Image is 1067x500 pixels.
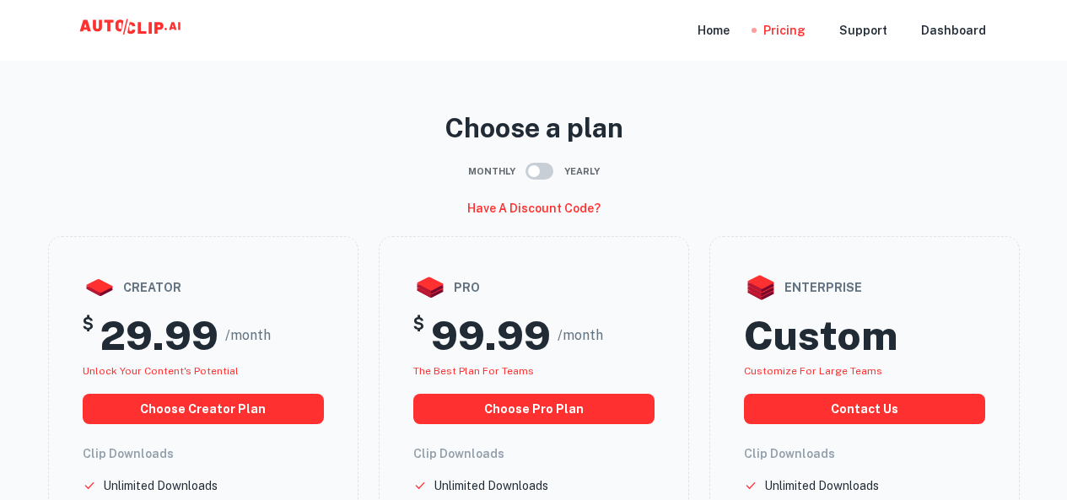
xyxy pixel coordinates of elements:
[744,271,985,304] div: enterprise
[744,365,882,377] span: Customize for large teams
[461,194,607,223] button: Have a discount code?
[744,394,985,424] button: Contact us
[744,444,985,463] h6: Clip Downloads
[413,444,655,463] h6: Clip Downloads
[413,365,534,377] span: The best plan for teams
[468,164,515,179] span: Monthly
[564,164,600,179] span: Yearly
[48,108,1020,148] p: Choose a plan
[103,476,218,495] p: Unlimited Downloads
[744,311,897,360] h2: Custom
[413,271,655,304] div: pro
[83,394,324,424] button: choose creator plan
[225,325,271,346] span: /month
[467,199,601,218] h6: Have a discount code?
[83,444,324,463] h6: Clip Downloads
[413,394,655,424] button: choose pro plan
[413,311,424,360] h5: $
[558,325,603,346] span: /month
[83,311,94,360] h5: $
[431,311,551,360] h2: 99.99
[764,476,879,495] p: Unlimited Downloads
[83,271,324,304] div: creator
[434,476,548,495] p: Unlimited Downloads
[100,311,218,360] h2: 29.99
[83,365,239,377] span: Unlock your Content's potential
